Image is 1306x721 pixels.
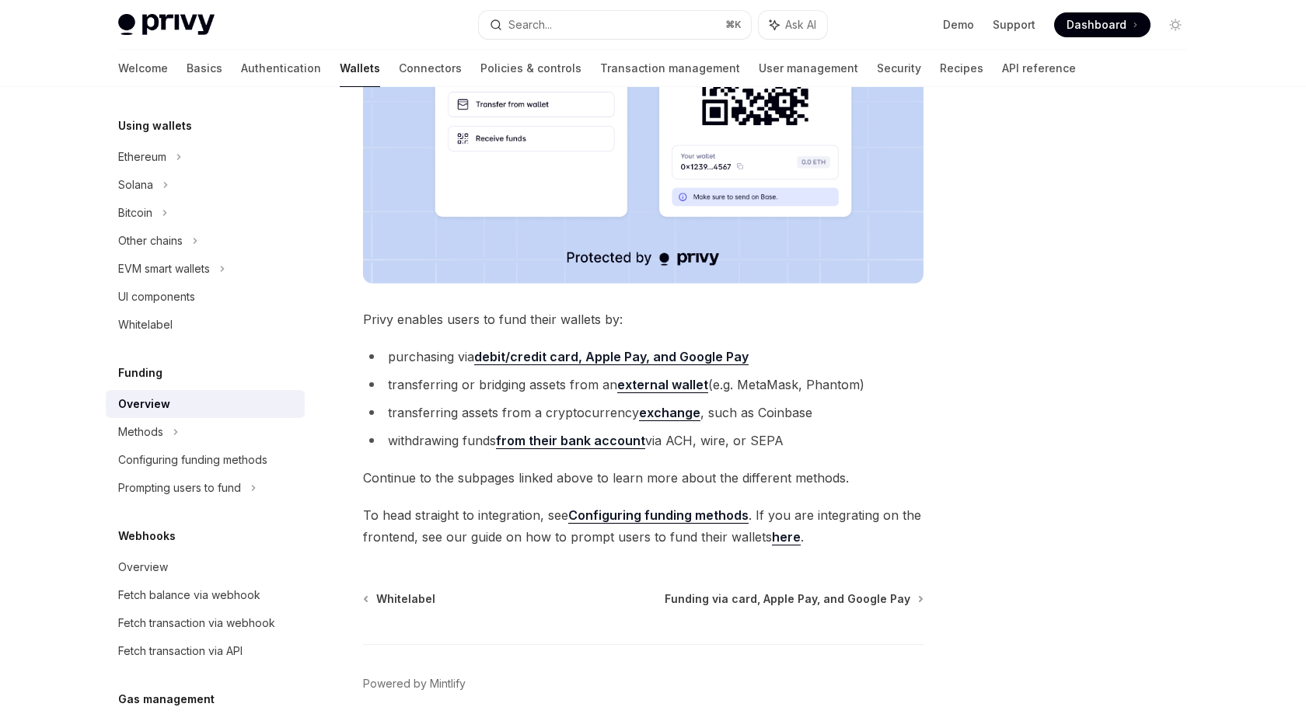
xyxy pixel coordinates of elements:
[376,591,435,607] span: Whitelabel
[1163,12,1188,37] button: Toggle dark mode
[106,553,305,581] a: Overview
[363,374,924,395] li: transferring or bridging assets from an (e.g. MetaMask, Phantom)
[118,642,243,660] div: Fetch transaction via API
[1067,17,1126,33] span: Dashboard
[363,676,466,691] a: Powered by Mintlify
[187,50,222,87] a: Basics
[118,364,162,382] h5: Funding
[759,11,827,39] button: Ask AI
[1054,12,1151,37] a: Dashboard
[118,14,215,36] img: light logo
[363,346,924,367] li: purchasing via
[118,117,192,135] h5: Using wallets
[241,50,321,87] a: Authentication
[118,232,183,250] div: Other chains
[118,527,176,545] h5: Webhooks
[474,349,749,365] a: debit/credit card, Apple Pay, and Google Pay
[1002,50,1076,87] a: API reference
[118,315,173,334] div: Whitelabel
[118,690,215,709] h5: Gas management
[106,637,305,665] a: Fetch transaction via API
[399,50,462,87] a: Connectors
[665,591,922,607] a: Funding via card, Apple Pay, and Google Pay
[785,17,816,33] span: Ask AI
[118,259,210,278] div: EVM smart wallets
[106,283,305,311] a: UI components
[118,451,267,469] div: Configuring funding methods
[940,50,983,87] a: Recipes
[363,430,924,451] li: withdrawing funds via ACH, wire, or SEPA
[617,377,708,393] a: external wallet
[496,433,645,449] a: from their bank account
[943,17,974,33] a: Demo
[365,591,435,607] a: Whitelabel
[106,390,305,418] a: Overview
[600,50,740,87] a: Transaction management
[118,50,168,87] a: Welcome
[665,591,910,607] span: Funding via card, Apple Pay, and Google Pay
[118,479,241,497] div: Prompting users to fund
[106,446,305,474] a: Configuring funding methods
[118,614,275,632] div: Fetch transaction via webhook
[340,50,380,87] a: Wallets
[993,17,1035,33] a: Support
[363,308,924,330] span: Privy enables users to fund their wallets by:
[363,402,924,423] li: transferring assets from a cryptocurrency , such as Coinbase
[479,11,751,39] button: Search...⌘K
[118,395,170,413] div: Overview
[106,311,305,339] a: Whitelabel
[118,287,195,306] div: UI components
[508,16,552,34] div: Search...
[363,467,924,489] span: Continue to the subpages linked above to learn more about the different methods.
[118,148,166,166] div: Ethereum
[118,176,153,194] div: Solana
[877,50,921,87] a: Security
[118,204,152,222] div: Bitcoin
[106,581,305,609] a: Fetch balance via webhook
[106,609,305,637] a: Fetch transaction via webhook
[759,50,858,87] a: User management
[772,529,801,545] a: here
[118,558,168,576] div: Overview
[639,405,700,421] a: exchange
[568,507,749,524] a: Configuring funding methods
[118,423,163,441] div: Methods
[118,586,260,604] div: Fetch balance via webhook
[363,504,924,548] span: To head straight to integration, see . If you are integrating on the frontend, see our guide on h...
[480,50,581,87] a: Policies & controls
[725,19,742,31] span: ⌘ K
